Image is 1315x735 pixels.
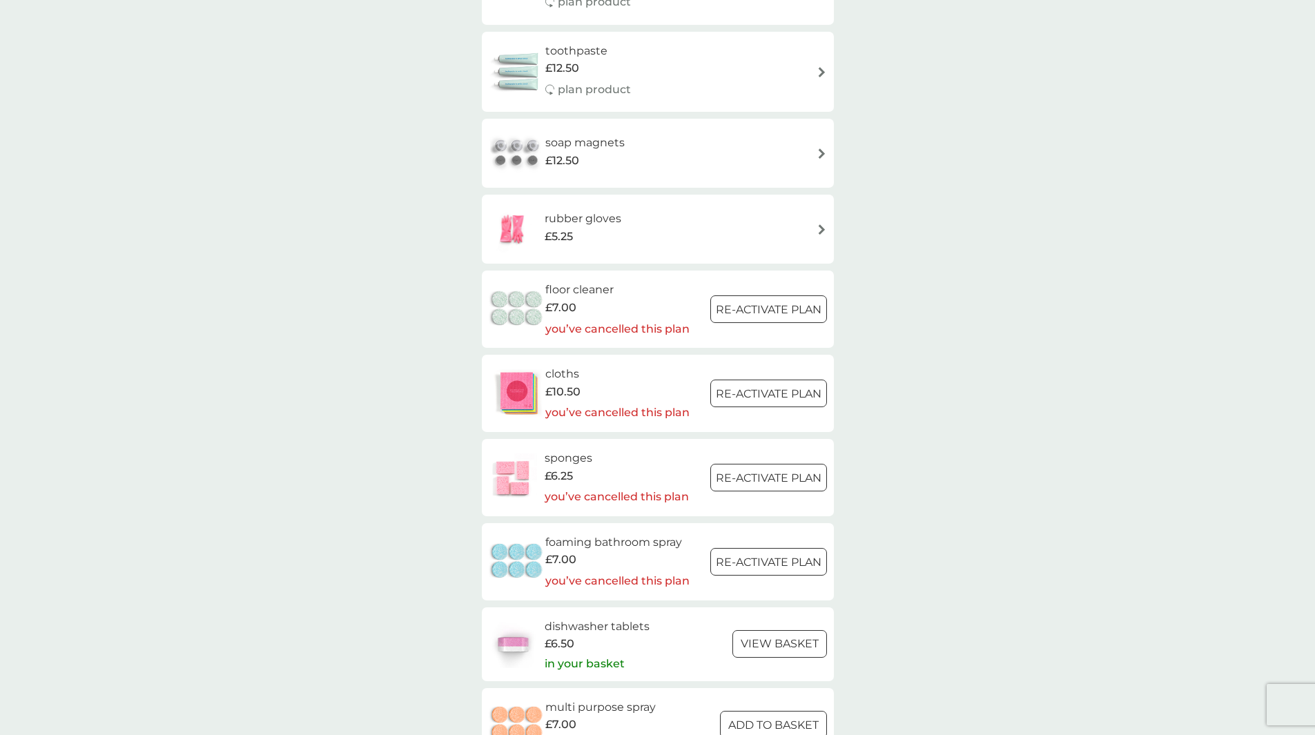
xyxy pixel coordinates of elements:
[716,385,821,403] p: Re-activate Plan
[545,655,625,673] p: in your basket
[732,630,827,658] button: view basket
[545,59,579,77] span: £12.50
[489,538,545,586] img: foaming bathroom spray
[710,464,827,491] button: Re-activate Plan
[545,281,690,299] h6: floor cleaner
[489,205,537,253] img: rubber gloves
[545,698,656,716] h6: multi purpose spray
[545,134,625,152] h6: soap magnets
[545,716,576,734] span: £7.00
[545,572,690,590] p: you’ve cancelled this plan
[489,48,545,96] img: toothpaste
[741,635,819,653] p: view basket
[545,635,574,653] span: £6.50
[545,533,690,551] h6: foaming bathroom spray
[817,67,827,77] img: arrow right
[817,224,827,235] img: arrow right
[545,618,650,636] h6: dishwasher tablets
[545,42,631,60] h6: toothpaste
[489,620,537,668] img: dishwasher tablets
[817,148,827,159] img: arrow right
[489,129,545,177] img: soap magnets
[489,285,545,333] img: floor cleaner
[545,383,581,401] span: £10.50
[545,152,579,170] span: £12.50
[545,488,689,506] p: you’ve cancelled this plan
[728,716,819,734] p: ADD TO BASKET
[489,369,545,418] img: cloths
[716,553,821,571] p: Re-activate Plan
[545,467,573,485] span: £6.25
[710,548,827,576] button: Re-activate Plan
[545,365,690,383] h6: cloths
[716,301,821,319] p: Re-activate Plan
[710,295,827,323] button: Re-activate Plan
[545,551,576,569] span: £7.00
[545,404,690,422] p: you’ve cancelled this plan
[489,453,537,502] img: sponges
[545,320,690,338] p: you’ve cancelled this plan
[558,81,631,99] p: plan product
[545,449,689,467] h6: sponges
[545,299,576,317] span: £7.00
[545,228,573,246] span: £5.25
[545,210,621,228] h6: rubber gloves
[710,380,827,407] button: Re-activate Plan
[716,469,821,487] p: Re-activate Plan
